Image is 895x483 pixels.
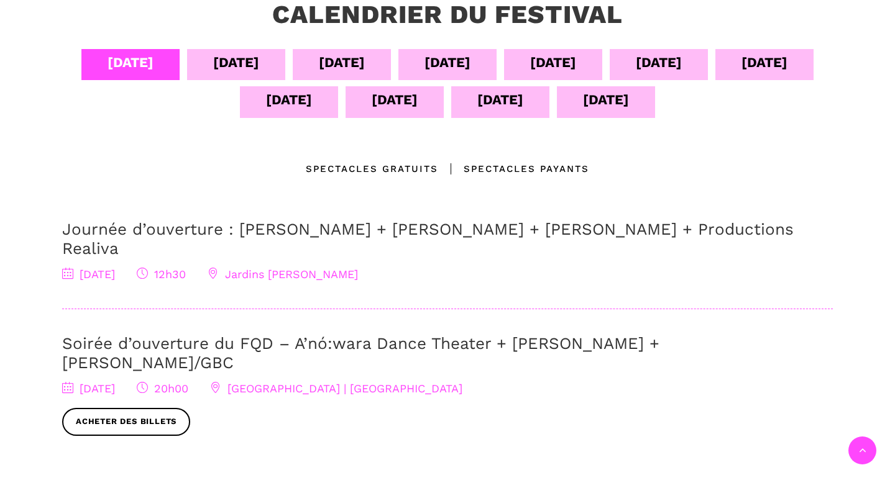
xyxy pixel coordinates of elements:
[583,89,629,111] div: [DATE]
[438,161,589,176] div: Spectacles Payants
[477,89,523,111] div: [DATE]
[62,220,794,258] a: Journée d’ouverture : [PERSON_NAME] + [PERSON_NAME] + [PERSON_NAME] + Productions Realiva
[372,89,418,111] div: [DATE]
[306,161,438,176] div: Spectacles gratuits
[208,268,358,281] span: Jardins [PERSON_NAME]
[62,382,115,395] span: [DATE]
[108,52,154,73] div: [DATE]
[741,52,787,73] div: [DATE]
[213,52,259,73] div: [DATE]
[137,268,186,281] span: 12h30
[530,52,576,73] div: [DATE]
[210,382,462,395] span: [GEOGRAPHIC_DATA] | [GEOGRAPHIC_DATA]
[425,52,470,73] div: [DATE]
[636,52,682,73] div: [DATE]
[62,268,115,281] span: [DATE]
[266,89,312,111] div: [DATE]
[62,408,190,436] a: Acheter des billets
[62,334,659,372] a: Soirée d’ouverture du FQD – A’nó:wara Dance Theater + [PERSON_NAME] + [PERSON_NAME]/GBC
[137,382,188,395] span: 20h00
[319,52,365,73] div: [DATE]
